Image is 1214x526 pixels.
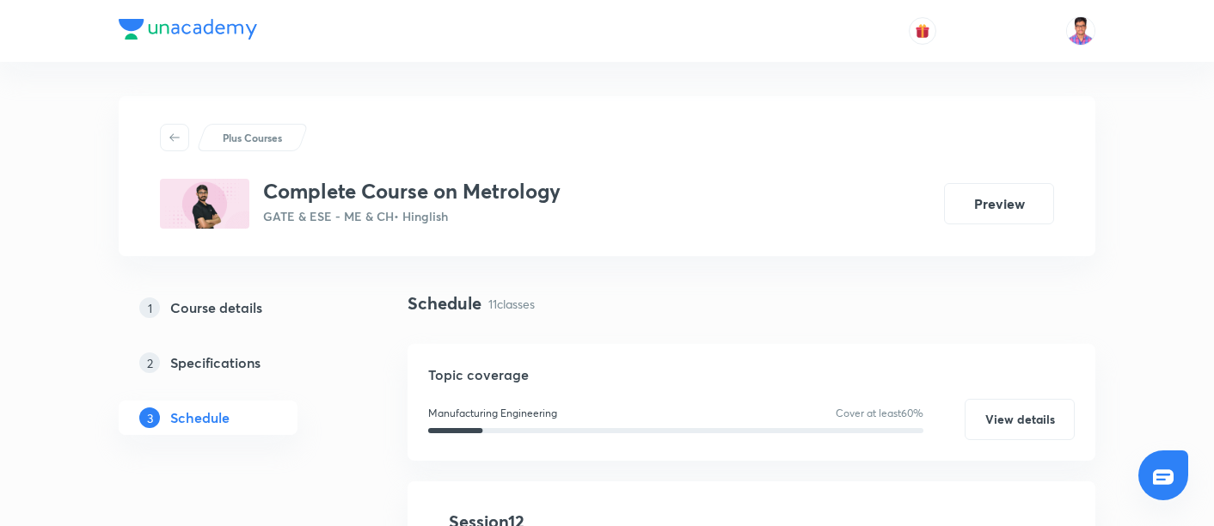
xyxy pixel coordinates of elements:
img: avatar [915,23,930,39]
p: Manufacturing Engineering [428,406,557,421]
button: Preview [944,183,1054,224]
img: Company Logo [119,19,257,40]
button: View details [965,399,1075,440]
p: 3 [139,407,160,428]
a: 1Course details [119,291,353,325]
p: 1 [139,297,160,318]
h3: Complete Course on Metrology [263,179,561,204]
button: avatar [909,17,936,45]
p: 11 classes [488,295,535,313]
p: Cover at least 60 % [836,406,923,421]
h4: Schedule [408,291,481,316]
a: 2Specifications [119,346,353,380]
p: 2 [139,352,160,373]
img: E9C9A782-F159-4E14-9900-63AA708A8707_plus.png [160,179,249,229]
h5: Schedule [170,407,230,428]
p: GATE & ESE - ME & CH • Hinglish [263,207,561,225]
h5: Topic coverage [428,364,1075,385]
img: Tejas Sharma [1066,16,1095,46]
h5: Course details [170,297,262,318]
h5: Specifications [170,352,261,373]
a: Company Logo [119,19,257,44]
p: Plus Courses [223,130,282,145]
